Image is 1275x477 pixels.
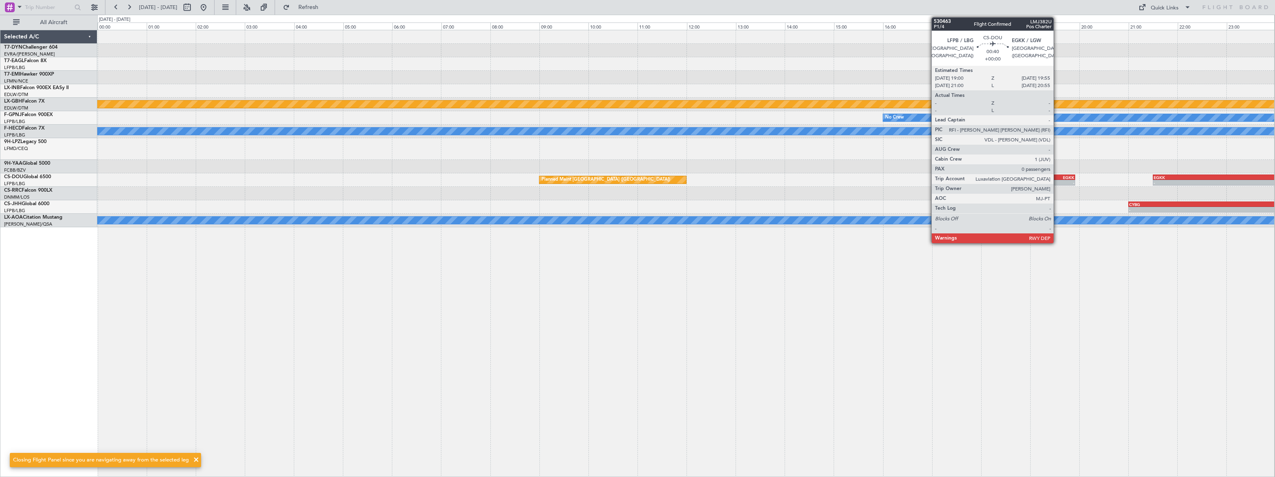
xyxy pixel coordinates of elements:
a: LFMD/CEQ [4,146,28,152]
div: EGKK [1053,175,1074,180]
div: 22:00 [1178,22,1227,30]
a: T7-EAGLFalcon 8X [4,58,47,63]
span: CS-JHH [4,202,22,206]
a: LFPB/LBG [4,119,25,125]
div: 12:00 [687,22,736,30]
input: Trip Number [25,1,72,13]
span: CS-RRC [4,188,22,193]
div: 07:00 [441,22,490,30]
a: T7-EMIHawker 900XP [4,72,54,77]
div: 03:00 [245,22,294,30]
div: 14:00 [785,22,834,30]
div: 06:00 [392,22,441,30]
div: Closing Flight Panel since you are navigating away from the selected leg [13,456,189,464]
div: Quick Links [1151,4,1179,12]
div: No Crew [885,112,904,124]
div: Planned Maint [GEOGRAPHIC_DATA] ([GEOGRAPHIC_DATA]) [541,174,670,186]
div: 20:00 [1080,22,1129,30]
span: T7-EAGL [4,58,24,63]
span: F-HECD [4,126,22,131]
a: EDLW/DTM [4,105,28,111]
div: - [1053,180,1074,185]
a: EVRA/[PERSON_NAME] [4,51,55,57]
span: [DATE] - [DATE] [139,4,177,11]
button: Refresh [279,1,328,14]
span: T7-DYN [4,45,22,50]
span: 9H-LPZ [4,139,20,144]
button: Quick Links [1134,1,1195,14]
div: 04:00 [294,22,343,30]
div: 01:00 [147,22,196,30]
a: LFPB/LBG [4,181,25,187]
div: 02:00 [196,22,245,30]
div: 21:00 [1129,22,1178,30]
div: [DATE] - [DATE] [99,16,130,23]
a: LFPB/LBG [4,65,25,71]
a: DNMM/LOS [4,194,29,200]
a: F-HECDFalcon 7X [4,126,45,131]
button: All Aircraft [9,16,89,29]
a: F-GPNJFalcon 900EX [4,112,53,117]
a: EDLW/DTM [4,92,28,98]
a: LX-INBFalcon 900EX EASy II [4,85,69,90]
a: LFMN/NCE [4,78,28,84]
div: 00:00 [98,22,147,30]
span: F-GPNJ [4,112,22,117]
div: LFPB [1031,175,1052,180]
span: Refresh [291,4,326,10]
span: LX-INB [4,85,20,90]
a: 9H-YAAGlobal 5000 [4,161,50,166]
div: 10:00 [588,22,637,30]
div: 09:00 [539,22,588,30]
span: 9H-YAA [4,161,22,166]
div: 13:00 [736,22,785,30]
div: 18:00 [981,22,1030,30]
div: 17:00 [932,22,981,30]
a: LFPB/LBG [4,208,25,214]
a: [PERSON_NAME]/QSA [4,221,52,227]
a: CS-JHHGlobal 6000 [4,202,49,206]
div: 05:00 [343,22,392,30]
div: 16:00 [883,22,932,30]
span: LX-GBH [4,99,22,104]
div: 11:00 [637,22,687,30]
div: 08:00 [490,22,539,30]
a: 9H-LPZLegacy 500 [4,139,47,144]
div: - [1031,180,1052,185]
a: LFPB/LBG [4,132,25,138]
div: 19:00 [1030,22,1079,30]
span: T7-EMI [4,72,20,77]
a: LX-GBHFalcon 7X [4,99,45,104]
a: CS-RRCFalcon 900LX [4,188,52,193]
span: LX-AOA [4,215,23,220]
a: CS-DOUGlobal 6500 [4,175,51,179]
a: T7-DYNChallenger 604 [4,45,58,50]
span: All Aircraft [21,20,86,25]
a: LX-AOACitation Mustang [4,215,63,220]
a: FCBB/BZV [4,167,26,173]
span: CS-DOU [4,175,23,179]
div: 15:00 [834,22,883,30]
